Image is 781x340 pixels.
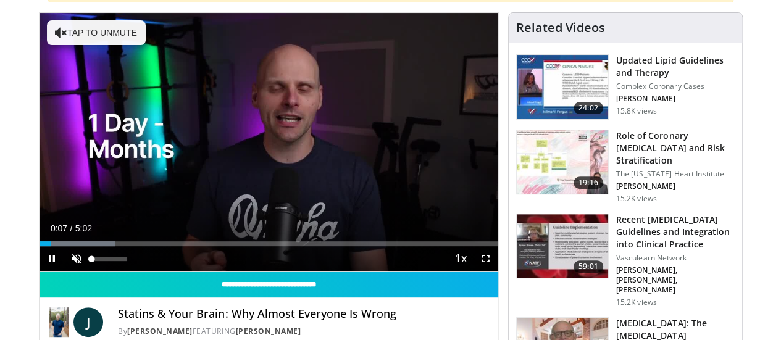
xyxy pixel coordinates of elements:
[75,223,92,233] span: 5:02
[616,169,735,179] p: The [US_STATE] Heart Institute
[92,257,127,261] div: Volume Level
[616,253,735,263] p: Vasculearn Network
[449,246,474,271] button: Playback Rate
[616,106,657,116] p: 15.8K views
[51,223,67,233] span: 0:07
[574,176,603,189] span: 19:16
[235,326,301,336] a: [PERSON_NAME]
[127,326,193,336] a: [PERSON_NAME]
[516,214,735,307] a: 59:01 Recent [MEDICAL_DATA] Guidelines and Integration into Clinical Practice Vasculearn Network ...
[616,54,735,79] h3: Updated Lipid Guidelines and Therapy
[517,130,608,194] img: 1efa8c99-7b8a-4ab5-a569-1c219ae7bd2c.150x105_q85_crop-smart_upscale.jpg
[616,181,735,191] p: [PERSON_NAME]
[49,307,69,337] img: Dr. Jordan Rennicke
[616,265,735,295] p: [PERSON_NAME], [PERSON_NAME], [PERSON_NAME]
[616,94,735,104] p: [PERSON_NAME]
[40,246,64,271] button: Pause
[516,130,735,204] a: 19:16 Role of Coronary [MEDICAL_DATA] and Risk Stratification The [US_STATE] Heart Institute [PER...
[616,297,657,307] p: 15.2K views
[64,246,89,271] button: Unmute
[616,81,735,91] p: Complex Coronary Cases
[73,307,103,337] a: J
[40,241,498,246] div: Progress Bar
[616,194,657,204] p: 15.2K views
[616,214,735,251] h3: Recent [MEDICAL_DATA] Guidelines and Integration into Clinical Practice
[517,214,608,278] img: 87825f19-cf4c-4b91-bba1-ce218758c6bb.150x105_q85_crop-smart_upscale.jpg
[574,260,603,273] span: 59:01
[474,246,498,271] button: Fullscreen
[118,307,488,321] h4: Statins & Your Brain: Why Almost Everyone Is Wrong
[574,102,603,114] span: 24:02
[516,54,735,120] a: 24:02 Updated Lipid Guidelines and Therapy Complex Coronary Cases [PERSON_NAME] 15.8K views
[516,20,605,35] h4: Related Videos
[70,223,73,233] span: /
[616,130,735,167] h3: Role of Coronary [MEDICAL_DATA] and Risk Stratification
[517,55,608,119] img: 77f671eb-9394-4acc-bc78-a9f077f94e00.150x105_q85_crop-smart_upscale.jpg
[40,13,498,272] video-js: Video Player
[47,20,146,45] button: Tap to unmute
[118,326,488,337] div: By FEATURING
